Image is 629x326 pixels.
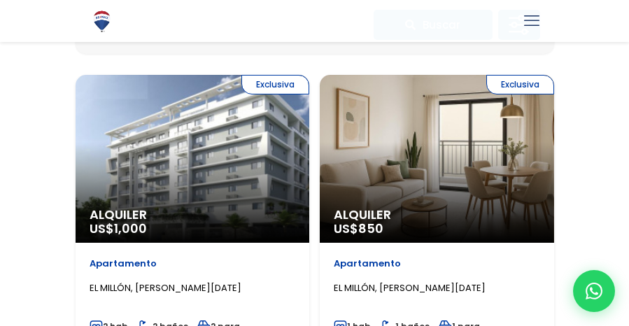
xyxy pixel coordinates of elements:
[486,75,554,94] span: Exclusiva
[334,220,383,237] span: US$
[358,220,383,237] span: 850
[90,281,241,295] span: EL MILLÓN, [PERSON_NAME][DATE]
[334,208,540,222] span: Alquiler
[90,208,296,222] span: Alquiler
[90,9,114,34] img: Logo de REMAX
[90,257,296,271] p: Apartamento
[520,9,544,33] a: mobile menu
[90,220,147,237] span: US$
[334,281,486,295] span: EL MILLÓN, [PERSON_NAME][DATE]
[114,220,147,237] span: 1,000
[241,75,309,94] span: Exclusiva
[334,257,540,271] p: Apartamento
